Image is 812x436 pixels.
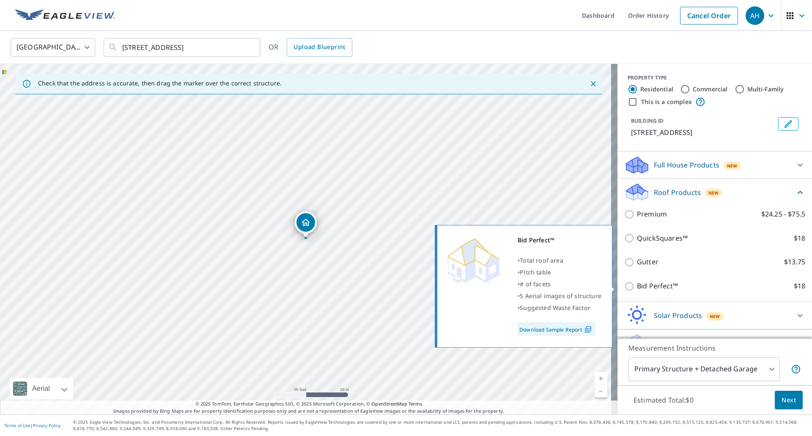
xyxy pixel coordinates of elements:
[654,160,719,170] p: Full House Products
[520,292,601,300] span: 5 Aerial images of structure
[595,372,607,385] a: Current Level 19, Zoom In
[624,305,805,326] div: Solar ProductsNew
[746,6,764,25] div: AH
[641,98,692,106] label: This is a complex
[444,234,503,285] img: Premium
[628,343,801,353] p: Measurement Instructions
[680,7,738,25] a: Cancel Order
[195,400,422,408] span: © 2025 TomTom, Earthstar Geographics SIO, © 2025 Microsoft Corporation, ©
[409,400,422,407] a: Terms
[73,419,808,432] p: © 2025 Eagle View Technologies, Inc. and Pictometry International Corp. All Rights Reserved. Repo...
[518,302,601,314] div: •
[794,233,805,244] p: $18
[775,391,803,410] button: Next
[624,182,805,202] div: Roof ProductsNew
[518,278,601,290] div: •
[628,357,780,381] div: Primary Structure + Detached Garage
[518,234,601,246] div: Bid Perfect™
[637,209,667,219] p: Premium
[4,422,30,428] a: Terms of Use
[624,155,805,175] div: Full House ProductsNew
[11,36,95,59] div: [GEOGRAPHIC_DATA]
[15,9,115,22] img: EV Logo
[708,189,719,196] span: New
[637,233,688,244] p: QuickSquares™
[637,281,678,291] p: Bid Perfect™
[4,423,60,428] p: |
[654,310,702,321] p: Solar Products
[747,85,784,93] label: Multi-Family
[595,385,607,398] a: Current Level 19, Zoom Out
[782,395,796,406] span: Next
[693,85,728,93] label: Commercial
[588,78,599,89] button: Close
[520,256,563,264] span: Total roof area
[654,187,701,197] p: Roof Products
[624,333,805,353] div: Walls ProductsNew
[627,391,700,409] p: Estimated Total: $0
[33,422,60,428] a: Privacy Policy
[294,42,345,52] span: Upload Blueprint
[371,400,407,407] a: OpenStreetMap
[518,322,595,336] a: Download Sample Report
[295,211,317,238] div: Dropped pin, building 1, Residential property, 10533 23rd Dr SE Everett, WA 98208
[269,38,352,57] div: OR
[287,38,352,57] a: Upload Blueprint
[640,85,673,93] label: Residential
[518,290,601,302] div: •
[628,74,802,82] div: PROPERTY TYPE
[30,378,52,399] div: Aerial
[784,257,805,267] p: $13.75
[710,313,720,320] span: New
[520,280,551,288] span: # of facets
[38,80,282,87] p: Check that the address is accurate, then drag the marker over the correct structure.
[637,257,658,267] p: Gutter
[631,127,775,137] p: [STREET_ADDRESS]
[794,281,805,291] p: $18
[778,117,798,131] button: Edit building 1
[761,209,805,219] p: $24.25 - $75.5
[518,266,601,278] div: •
[518,255,601,266] div: •
[10,378,73,399] div: Aerial
[791,364,801,374] span: Your report will include the primary structure and a detached garage if one exists.
[520,268,551,276] span: Pitch table
[582,326,594,333] img: Pdf Icon
[631,117,664,124] p: BUILDING ID
[520,304,590,312] span: Suggested Waste Factor
[122,36,243,59] input: Search by address or latitude-longitude
[727,162,738,169] span: New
